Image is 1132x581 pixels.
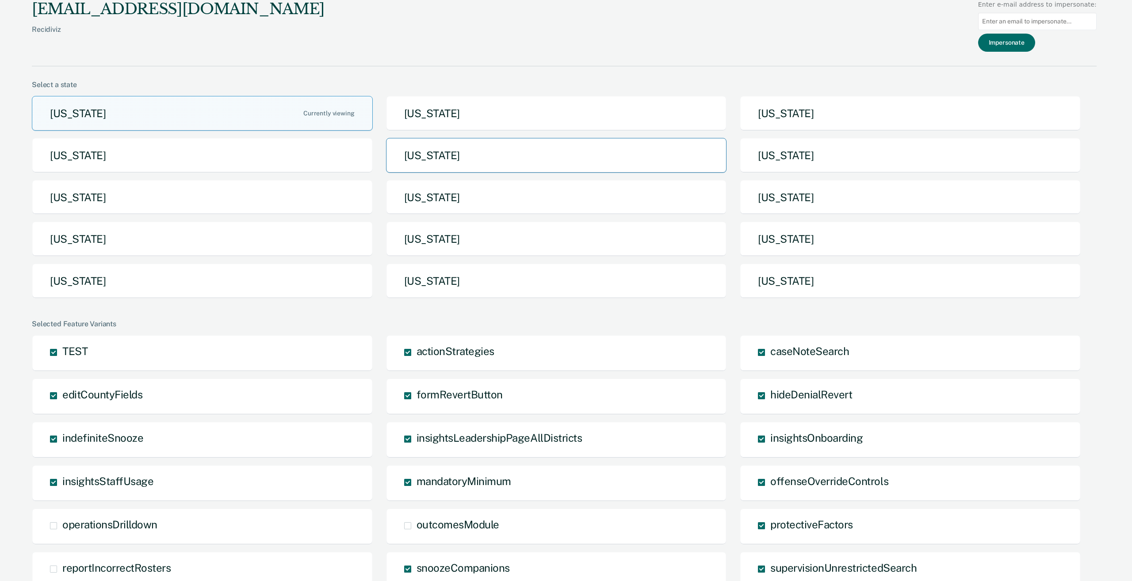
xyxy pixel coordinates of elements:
span: mandatoryMinimum [417,475,511,487]
span: actionStrategies [417,345,494,357]
button: Impersonate [978,34,1035,52]
span: indefiniteSnooze [62,432,143,444]
button: [US_STATE] [740,222,1081,256]
input: Enter an email to impersonate... [978,13,1097,30]
button: [US_STATE] [32,264,373,298]
button: [US_STATE] [32,222,373,256]
span: reportIncorrectRosters [62,562,171,574]
button: [US_STATE] [32,180,373,215]
span: operationsDrilldown [62,518,157,531]
div: Recidiviz [32,25,325,48]
span: snoozeCompanions [417,562,510,574]
span: insightsOnboarding [770,432,863,444]
span: insightsStaffUsage [62,475,153,487]
span: supervisionUnrestrictedSearch [770,562,917,574]
div: Selected Feature Variants [32,320,1097,328]
button: [US_STATE] [32,138,373,173]
button: [US_STATE] [386,222,727,256]
button: [US_STATE] [740,96,1081,131]
button: [US_STATE] [740,138,1081,173]
span: offenseOverrideControls [770,475,888,487]
span: caseNoteSearch [770,345,849,357]
button: [US_STATE] [740,180,1081,215]
button: [US_STATE] [740,264,1081,298]
span: outcomesModule [417,518,499,531]
span: protectiveFactors [770,518,853,531]
button: [US_STATE] [386,264,727,298]
span: TEST [62,345,88,357]
span: editCountyFields [62,388,142,401]
button: [US_STATE] [386,138,727,173]
button: [US_STATE] [386,180,727,215]
div: Select a state [32,80,1097,89]
span: insightsLeadershipPageAllDistricts [417,432,582,444]
button: [US_STATE] [32,96,373,131]
span: formRevertButton [417,388,503,401]
span: hideDenialRevert [770,388,852,401]
button: [US_STATE] [386,96,727,131]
